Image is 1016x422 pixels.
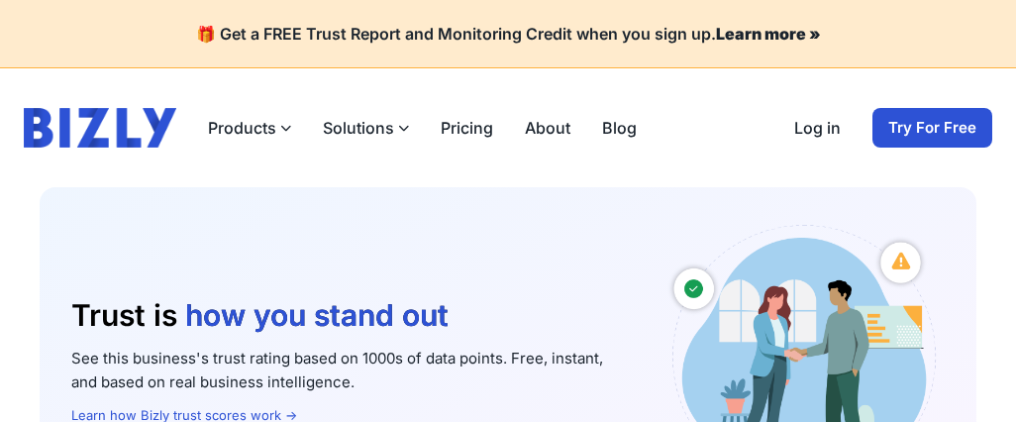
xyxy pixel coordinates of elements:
[794,116,841,140] a: Log in
[602,116,637,140] a: Blog
[24,24,992,44] h4: 🎁 Get a FREE Trust Report and Monitoring Credit when you sign up.
[441,116,493,140] a: Pricing
[872,108,992,148] a: Try For Free
[323,116,409,140] button: Solutions
[525,116,570,140] a: About
[71,297,177,333] span: Trust is
[208,116,291,140] button: Products
[71,347,628,394] p: See this business's trust rating based on 1000s of data points. Free, instant, and based on real ...
[185,335,455,372] li: who you work with
[716,24,821,44] a: Learn more »
[185,297,455,335] li: how you stand out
